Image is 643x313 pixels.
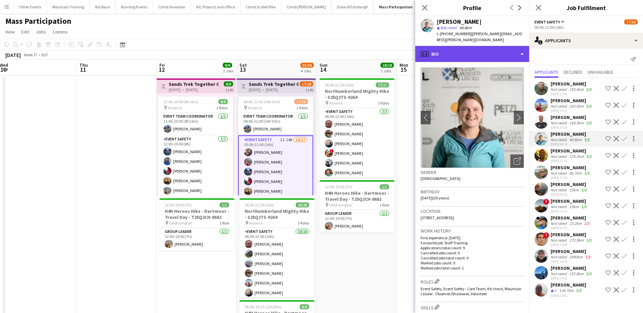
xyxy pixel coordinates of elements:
span: Edit [21,29,29,35]
span: 18/18 [380,63,394,68]
span: ! [543,199,549,205]
button: Duke of Edinburgh [332,0,374,13]
span: Event Safety [534,19,560,24]
div: [DATE] 15:02 [551,294,586,298]
span: ! [543,232,549,238]
app-skills-label: 3/3 [576,288,582,293]
span: 13 [238,66,247,73]
app-skills-label: 3/3 [581,204,587,209]
div: [DATE] 15:42 [551,276,593,280]
app-skills-label: 1/3 [585,254,591,259]
h3: Birthday [421,189,524,195]
img: Crew avatar or photo [421,67,524,168]
div: [DATE] → [DATE] [249,87,299,92]
div: 23km [568,204,580,209]
a: Edit [19,27,32,36]
button: Climb Scafell Pike [240,0,281,13]
span: 06:00-22:00 (16h) [325,82,354,87]
div: Not rated [551,154,568,159]
span: 8/8 [224,81,233,86]
div: 12:00-19:00 (7h)1/1H4H Heroes Hike - Dartmoor - Travel Day - T25Q2CH-8682 Okehampton1 RoleGroup L... [319,180,395,233]
span: [STREET_ADDRESS] [421,215,454,220]
span: 12:00-19:00 (7h) [165,202,192,207]
app-job-card: 12:00-19:00 (7h)1/1H4H Heroes Hike - Dartmoor - Travel Day - T25Q2CH-8682 Okehampton1 RoleGroup L... [159,198,234,251]
span: 3 Roles [378,101,389,106]
button: Climb Snowdon [153,0,191,13]
span: Thu [79,62,88,68]
span: 2 Roles [216,105,228,110]
span: 40.8km [458,25,473,30]
div: 1 job [305,86,313,92]
div: [DATE] 17:15 [551,159,593,163]
h1: Mass Participation [5,16,71,26]
span: 1 Role [379,202,389,207]
div: Not rated [551,221,568,226]
h3: Northumberland Mighty Hike - S25Q2TS-9264 [239,208,314,220]
div: 2 Jobs [381,68,394,73]
div: [PERSON_NAME] [551,232,593,238]
app-card-role: Event Team Coordinator1/111:45-20:00 (8h15m)[PERSON_NAME] [158,113,233,135]
div: [DATE] 12:46 [551,92,593,96]
div: 202.6km [568,104,585,109]
span: Comms [53,29,68,35]
div: [PERSON_NAME] [551,98,593,104]
span: 1/1 [380,184,389,189]
a: Comms [50,27,70,36]
app-card-role: Event Safety7/706:00-22:00 (16h)[PERSON_NAME][PERSON_NAME][PERSON_NAME]![PERSON_NAME][PERSON_NAME... [319,108,395,189]
div: [DATE] 13:02 [551,259,592,264]
span: 11 [78,66,88,73]
div: Bio [415,46,529,62]
div: 125.2km [568,154,585,159]
div: [PERSON_NAME] [551,265,593,271]
span: 1 Role [219,221,229,226]
p: Worked jobs count: 0 [421,260,524,265]
app-skills-label: 3/3 [586,238,592,243]
span: 1/1 [220,202,229,207]
app-skills-label: 3/3 [581,187,587,192]
span: 11:45-20:00 (8h15m) [163,99,198,104]
div: 1990km [568,254,584,259]
span: 17/18 [294,99,308,104]
app-job-card: 11:45-20:00 (8h15m)8/8 Keswick2 RolesEvent Team Coordinator1/111:45-20:00 (8h15m)[PERSON_NAME]Eve... [158,97,233,196]
span: 17/17 [376,82,389,87]
h3: Northumberland Mighty Hike - S25Q2TS-9264 [319,88,395,100]
div: 23.2km [568,221,583,226]
div: 272.9km [568,238,585,243]
p: Applications total count: 9 [421,245,524,250]
span: 3 Roles [298,221,309,226]
div: Not rated [551,104,568,109]
span: Fri [159,62,165,68]
h3: Sands Trek Together Challenge - S25Q2CH-9384 [249,81,299,87]
app-card-role: Event Team Coordinator1/104:45-21:00 (16h15m)[PERSON_NAME] [238,113,313,135]
h3: Sands Trek Together Challenge - S25Q2CH-9384 [169,81,219,87]
div: [DATE] 16:14 [551,142,591,146]
button: Mountain Training [47,0,90,13]
div: [DATE] 10:18 [551,125,593,130]
span: Alnwick [329,101,343,106]
span: Keswick [248,105,262,110]
div: [DATE] 00:19 [551,192,588,197]
div: Not rated [551,204,568,209]
button: Climb [PERSON_NAME] [281,0,332,13]
div: 2 Jobs [223,68,233,73]
span: Keswick [168,105,182,110]
div: 4 Jobs [301,68,313,73]
div: Open photos pop-in [510,154,524,168]
span: Event Safety, Event Safety - Core Team, Kit check, Mountain Leader , Observer/Shadower, Volunteer [421,286,521,296]
span: Applicants [534,70,558,74]
div: [PERSON_NAME] [551,198,588,204]
div: [DATE] → [DATE] [169,87,219,92]
button: Running Events [116,0,153,13]
app-skills-label: 3/3 [586,87,592,92]
span: ! [330,149,334,153]
button: Mass Participation [374,0,418,13]
span: Okehampton [169,221,192,226]
p: Cancelled jobs total count: 0 [421,255,524,260]
span: Sat [239,62,247,68]
div: [PERSON_NAME] [551,181,588,187]
span: Unavailable [587,70,613,74]
span: 06:45-19:15 (12h30m) [245,304,282,309]
span: Okehampton [329,202,352,207]
h3: H4H Heroes Hike - Dartmoor - Travel Day - T25Q2CH-8682 [319,190,395,202]
span: Mon [400,62,408,68]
